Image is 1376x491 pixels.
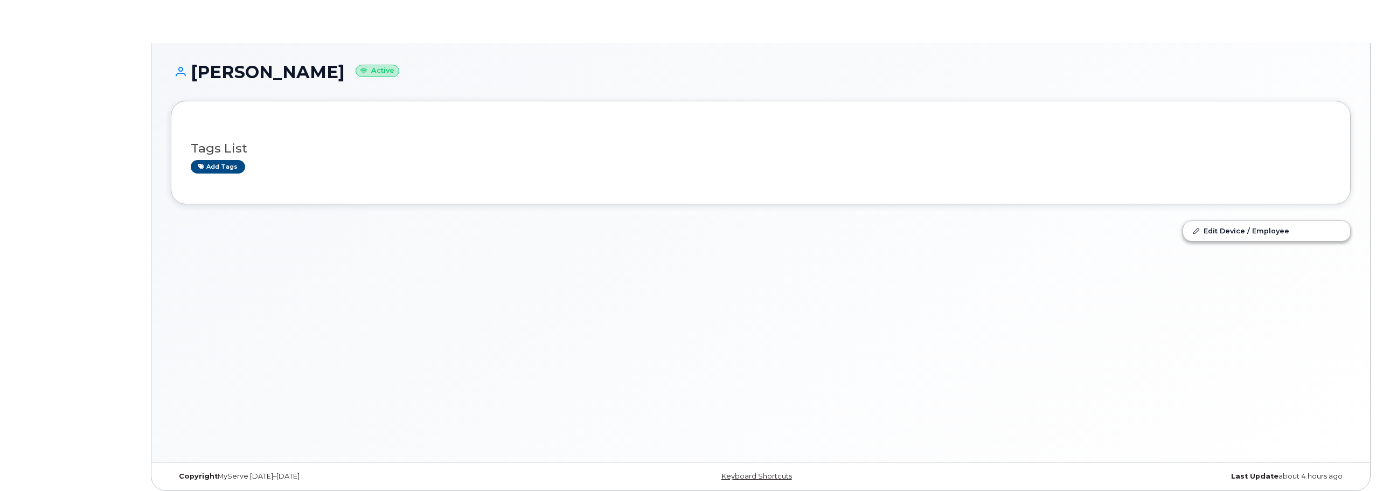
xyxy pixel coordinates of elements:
div: about 4 hours ago [957,472,1351,481]
a: Add tags [191,160,245,174]
div: MyServe [DATE]–[DATE] [171,472,564,481]
h1: [PERSON_NAME] [171,63,1351,81]
h3: Tags List [191,142,1331,155]
strong: Copyright [179,472,218,480]
strong: Last Update [1231,472,1278,480]
a: Edit Device / Employee [1183,221,1350,240]
small: Active [356,65,399,77]
a: Keyboard Shortcuts [721,472,792,480]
